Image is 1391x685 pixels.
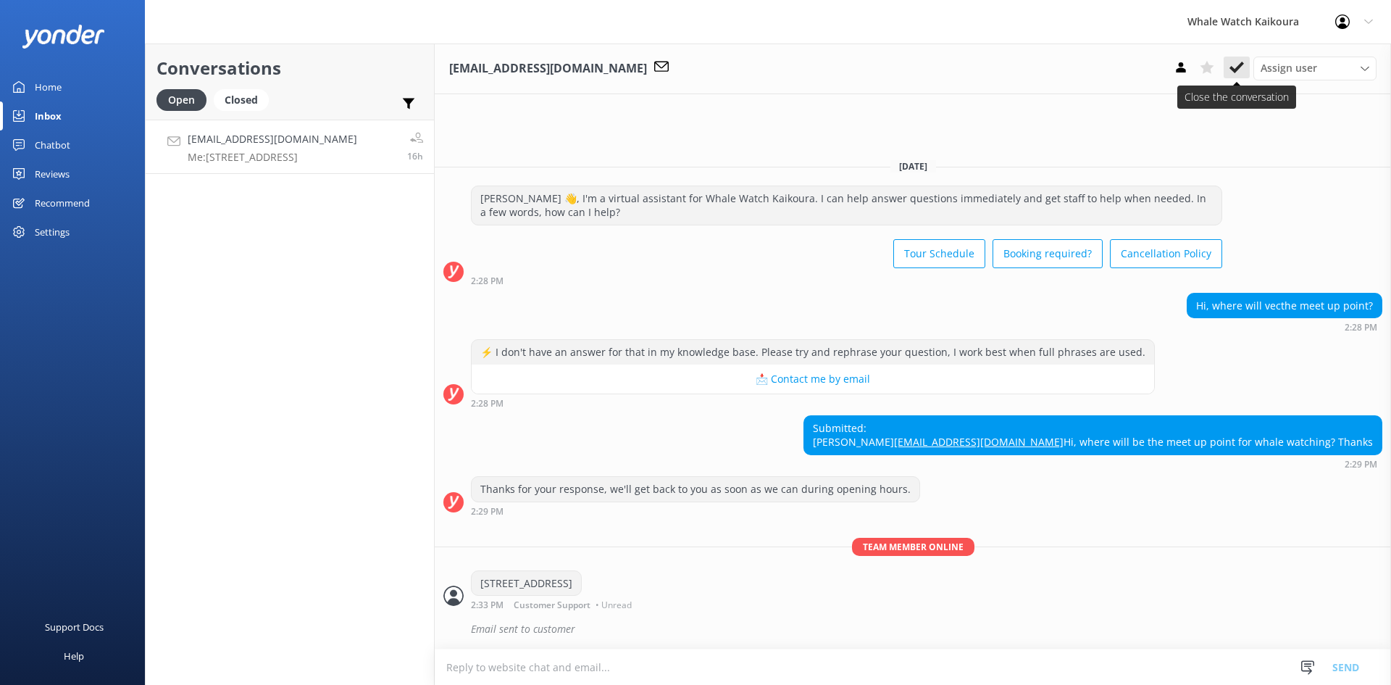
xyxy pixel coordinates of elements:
button: Booking required? [993,239,1103,268]
span: [DATE] [890,160,936,173]
div: Sep 03 2025 02:28pm (UTC +12:00) Pacific/Auckland [471,275,1222,286]
a: Open [156,91,214,107]
div: Hi, where will vecthe meet up point? [1187,294,1382,318]
div: ⚡ I don't have an answer for that in my knowledge base. Please try and rephrase your question, I ... [472,340,1154,365]
button: Cancellation Policy [1110,239,1222,268]
div: Home [35,72,62,101]
div: Email sent to customer [471,617,1382,642]
strong: 2:29 PM [1345,460,1377,469]
div: Recommend [35,188,90,217]
strong: 2:28 PM [471,399,504,408]
div: Support Docs [45,613,104,642]
div: Settings [35,217,70,246]
div: [STREET_ADDRESS] [472,571,581,596]
div: Reviews [35,159,70,188]
a: [EMAIL_ADDRESS][DOMAIN_NAME]Me:[STREET_ADDRESS]16h [146,120,434,174]
span: • Unread [596,601,632,610]
span: Customer Support [514,601,590,610]
div: [PERSON_NAME] 👋, I'm a virtual assistant for Whale Watch Kaikoura. I can help answer questions im... [472,186,1221,225]
a: [EMAIL_ADDRESS][DOMAIN_NAME] [894,435,1064,449]
div: Sep 03 2025 02:28pm (UTC +12:00) Pacific/Auckland [1187,322,1382,332]
div: Sep 03 2025 02:33pm (UTC +12:00) Pacific/Auckland [471,599,635,610]
span: Sep 03 2025 02:33pm (UTC +12:00) Pacific/Auckland [407,150,423,162]
div: Assign User [1253,57,1377,80]
strong: 2:28 PM [471,277,504,286]
div: Chatbot [35,130,70,159]
a: Closed [214,91,276,107]
h3: [EMAIL_ADDRESS][DOMAIN_NAME] [449,59,647,78]
img: yonder-white-logo.png [22,25,105,49]
strong: 2:33 PM [471,601,504,610]
div: Sep 03 2025 02:28pm (UTC +12:00) Pacific/Auckland [471,398,1155,408]
div: Open [156,89,206,111]
p: Me: [STREET_ADDRESS] [188,151,357,164]
span: Team member online [852,538,974,556]
div: Inbox [35,101,62,130]
div: Thanks for your response, we'll get back to you as soon as we can during opening hours. [472,477,919,502]
div: Help [64,642,84,671]
div: Submitted: [PERSON_NAME] Hi, where will be the meet up point for whale watching? Thanks [804,416,1382,454]
button: 📩 Contact me by email [472,365,1154,394]
span: Assign user [1261,60,1317,76]
div: 2025-09-03T02:37:23.713 [443,617,1382,642]
div: Closed [214,89,269,111]
strong: 2:29 PM [471,507,504,516]
strong: 2:28 PM [1345,323,1377,332]
h4: [EMAIL_ADDRESS][DOMAIN_NAME] [188,131,357,147]
div: Sep 03 2025 02:29pm (UTC +12:00) Pacific/Auckland [803,459,1382,469]
div: Sep 03 2025 02:29pm (UTC +12:00) Pacific/Auckland [471,506,920,516]
button: Tour Schedule [893,239,985,268]
h2: Conversations [156,54,423,82]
